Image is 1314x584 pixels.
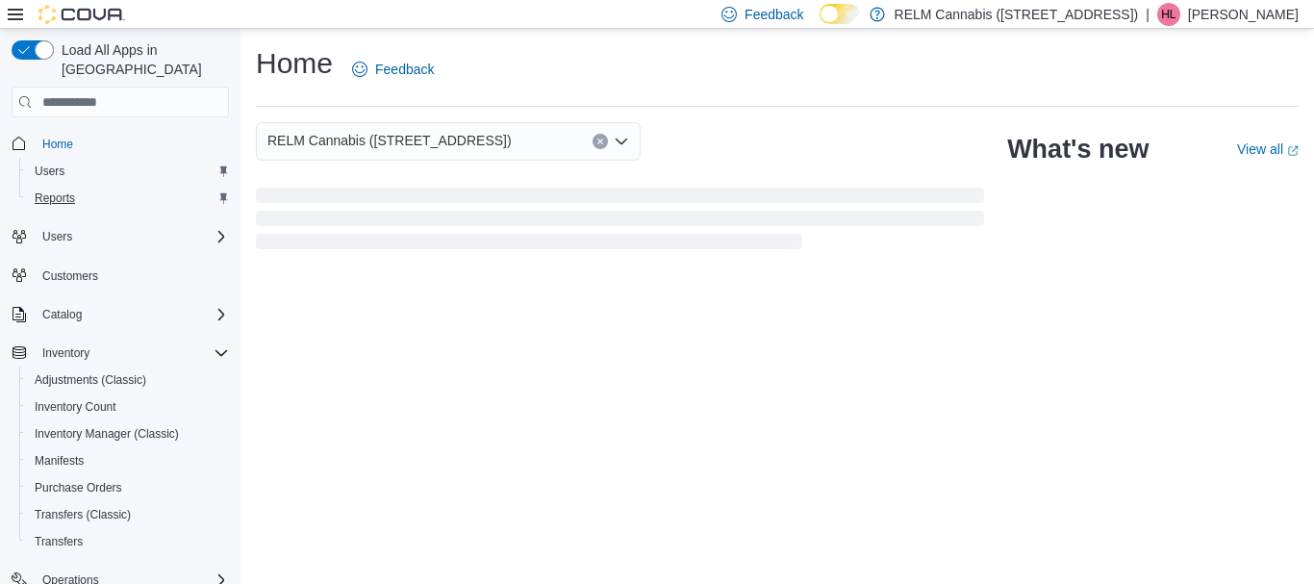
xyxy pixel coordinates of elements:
h2: What's new [1007,134,1149,165]
a: Users [27,160,72,183]
span: Transfers (Classic) [27,503,229,526]
button: Reports [19,185,237,212]
span: Reports [27,187,229,210]
span: Home [42,137,73,152]
a: Home [35,133,81,156]
p: | [1146,3,1150,26]
h1: Home [256,44,333,83]
a: View allExternal link [1237,141,1299,157]
button: Users [35,225,80,248]
span: Reports [35,190,75,206]
a: Inventory Count [27,395,124,419]
div: Hannah Lemos [1157,3,1180,26]
a: Adjustments (Classic) [27,368,154,392]
a: Manifests [27,449,91,472]
span: Transfers [27,530,229,553]
button: Transfers [19,528,237,555]
button: Customers [4,262,237,290]
span: Manifests [35,453,84,469]
span: Customers [35,264,229,288]
button: Users [19,158,237,185]
button: Transfers (Classic) [19,501,237,528]
span: Purchase Orders [35,480,122,495]
span: Inventory [35,342,229,365]
button: Users [4,223,237,250]
a: Inventory Manager (Classic) [27,422,187,445]
a: Customers [35,265,106,288]
button: Purchase Orders [19,474,237,501]
span: Users [35,164,64,179]
a: Feedback [344,50,442,89]
a: Transfers [27,530,90,553]
a: Transfers (Classic) [27,503,139,526]
span: Users [42,229,72,244]
p: RELM Cannabis ([STREET_ADDRESS]) [895,3,1139,26]
span: Transfers [35,534,83,549]
button: Catalog [35,303,89,326]
span: Loading [256,191,984,253]
a: Reports [27,187,83,210]
svg: External link [1287,145,1299,157]
span: Catalog [35,303,229,326]
button: Inventory [35,342,97,365]
span: Purchase Orders [27,476,229,499]
span: Customers [42,268,98,284]
button: Inventory [4,340,237,367]
span: Users [35,225,229,248]
img: Cova [38,5,125,24]
span: HL [1161,3,1175,26]
span: Inventory Count [35,399,116,415]
span: RELM Cannabis ([STREET_ADDRESS]) [267,129,512,152]
button: Home [4,129,237,157]
p: [PERSON_NAME] [1188,3,1299,26]
span: Home [35,131,229,155]
a: Purchase Orders [27,476,130,499]
span: Inventory Manager (Classic) [27,422,229,445]
button: Open list of options [614,134,629,149]
button: Clear input [593,134,608,149]
span: Feedback [745,5,803,24]
span: Load All Apps in [GEOGRAPHIC_DATA] [54,40,229,79]
span: Users [27,160,229,183]
span: Manifests [27,449,229,472]
span: Inventory [42,345,89,361]
button: Adjustments (Classic) [19,367,237,394]
span: Adjustments (Classic) [27,368,229,392]
button: Inventory Count [19,394,237,420]
span: Dark Mode [820,24,821,25]
span: Inventory Manager (Classic) [35,426,179,442]
span: Catalog [42,307,82,322]
button: Inventory Manager (Classic) [19,420,237,447]
span: Feedback [375,60,434,79]
input: Dark Mode [820,4,860,24]
span: Inventory Count [27,395,229,419]
span: Adjustments (Classic) [35,372,146,388]
span: Transfers (Classic) [35,507,131,522]
button: Catalog [4,301,237,328]
button: Manifests [19,447,237,474]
